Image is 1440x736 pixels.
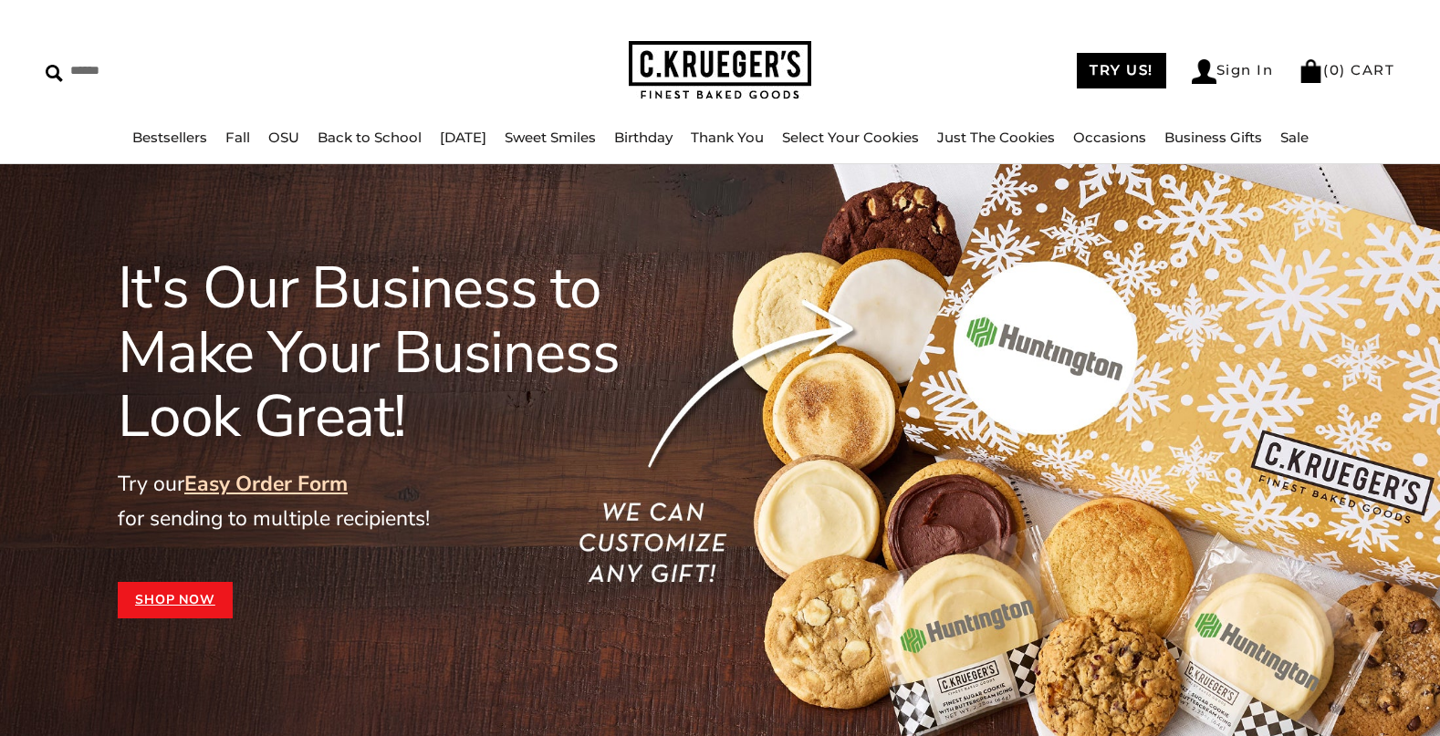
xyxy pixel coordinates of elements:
a: Fall [225,129,250,146]
a: Sign In [1192,59,1274,84]
img: Account [1192,59,1216,84]
input: Search [46,57,263,85]
a: Easy Order Form [184,470,348,498]
a: Occasions [1073,129,1146,146]
a: OSU [268,129,299,146]
a: Thank You [691,129,764,146]
a: Just The Cookies [937,129,1055,146]
a: Business Gifts [1164,129,1262,146]
a: Sale [1280,129,1309,146]
h1: It's Our Business to Make Your Business Look Great! [118,256,698,449]
a: [DATE] [440,129,486,146]
a: Birthday [614,129,673,146]
a: Select Your Cookies [782,129,919,146]
a: Bestsellers [132,129,207,146]
img: Bag [1299,59,1323,83]
img: Search [46,65,63,82]
a: Shop Now [118,582,233,618]
a: (0) CART [1299,61,1394,78]
span: 0 [1330,61,1341,78]
a: TRY US! [1077,53,1166,88]
img: C.KRUEGER'S [629,41,811,100]
a: Back to School [318,129,422,146]
a: Sweet Smiles [505,129,596,146]
p: Try our for sending to multiple recipients! [118,467,698,536]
